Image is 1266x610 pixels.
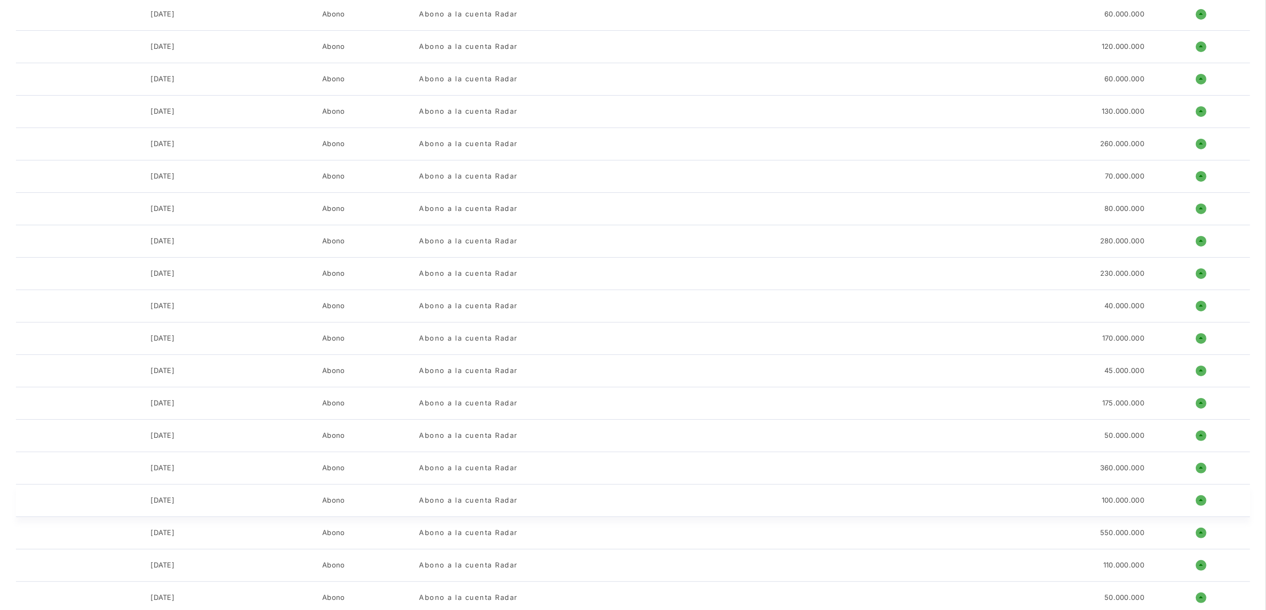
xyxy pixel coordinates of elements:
div: Abono [322,9,345,20]
h1: o [1196,106,1206,117]
div: [DATE] [150,430,174,441]
div: 260.000.000 [1100,139,1144,149]
div: [DATE] [150,560,174,571]
div: [DATE] [150,268,174,279]
div: [DATE] [150,366,174,376]
div: Abono a la cuenta Radar [419,268,518,279]
h1: o [1196,560,1206,571]
div: Abono a la cuenta Radar [419,366,518,376]
div: Abono [322,333,345,344]
div: Abono a la cuenta Radar [419,139,518,149]
div: [DATE] [150,236,174,247]
div: 280.000.000 [1100,236,1144,247]
div: 50.000.000 [1104,592,1144,603]
div: [DATE] [150,74,174,84]
h1: o [1196,268,1206,279]
div: 130.000.000 [1102,106,1144,117]
div: Abono [322,74,345,84]
h1: o [1196,204,1206,214]
h1: o [1196,41,1206,52]
h1: o [1196,366,1206,376]
div: [DATE] [150,463,174,473]
div: [DATE] [150,495,174,506]
div: Abono [322,301,345,311]
div: 70.000.000 [1105,171,1144,182]
div: 110.000.000 [1103,560,1144,571]
div: Abono [322,463,345,473]
div: Abono [322,398,345,409]
div: [DATE] [150,592,174,603]
div: 60.000.000 [1104,9,1144,20]
div: Abono a la cuenta Radar [419,560,518,571]
div: Abono [322,236,345,247]
div: [DATE] [150,9,174,20]
h1: o [1196,139,1206,149]
div: 175.000.000 [1102,398,1144,409]
div: [DATE] [150,204,174,214]
h1: o [1196,528,1206,538]
div: Abono [322,366,345,376]
div: 230.000.000 [1100,268,1144,279]
div: [DATE] [150,301,174,311]
div: [DATE] [150,106,174,117]
div: Abono a la cuenta Radar [419,236,518,247]
div: Abono [322,560,345,571]
div: Abono [322,592,345,603]
h1: o [1196,463,1206,473]
div: Abono a la cuenta Radar [419,301,518,311]
h1: o [1196,592,1206,603]
div: 45.000.000 [1104,366,1144,376]
div: [DATE] [150,528,174,538]
div: Abono [322,430,345,441]
div: 80.000.000 [1104,204,1144,214]
div: Abono a la cuenta Radar [419,9,518,20]
div: Abono [322,528,345,538]
div: Abono a la cuenta Radar [419,528,518,538]
div: Abono [322,139,345,149]
div: Abono a la cuenta Radar [419,41,518,52]
div: [DATE] [150,398,174,409]
div: 120.000.000 [1102,41,1144,52]
h1: o [1196,495,1206,506]
h1: o [1196,333,1206,344]
div: Abono a la cuenta Radar [419,592,518,603]
div: [DATE] [150,41,174,52]
h1: o [1196,9,1206,20]
div: Abono a la cuenta Radar [419,333,518,344]
div: Abono a la cuenta Radar [419,398,518,409]
h1: o [1196,171,1206,182]
div: Abono a la cuenta Radar [419,171,518,182]
div: Abono [322,106,345,117]
div: Abono a la cuenta Radar [419,430,518,441]
div: [DATE] [150,139,174,149]
div: 60.000.000 [1104,74,1144,84]
div: Abono [322,495,345,506]
h1: o [1196,236,1206,247]
div: 100.000.000 [1102,495,1144,506]
div: [DATE] [150,171,174,182]
div: Abono a la cuenta Radar [419,495,518,506]
div: Abono [322,171,345,182]
div: 40.000.000 [1104,301,1144,311]
div: 50.000.000 [1104,430,1144,441]
div: Abono [322,268,345,279]
h1: o [1196,74,1206,84]
div: Abono a la cuenta Radar [419,74,518,84]
h1: o [1196,301,1206,311]
h1: o [1196,430,1206,441]
div: 170.000.000 [1102,333,1144,344]
div: Abono [322,204,345,214]
div: Abono a la cuenta Radar [419,204,518,214]
div: 550.000.000 [1100,528,1144,538]
div: [DATE] [150,333,174,344]
div: 360.000.000 [1100,463,1144,473]
h1: o [1196,398,1206,409]
div: Abono [322,41,345,52]
div: Abono a la cuenta Radar [419,106,518,117]
div: Abono a la cuenta Radar [419,463,518,473]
